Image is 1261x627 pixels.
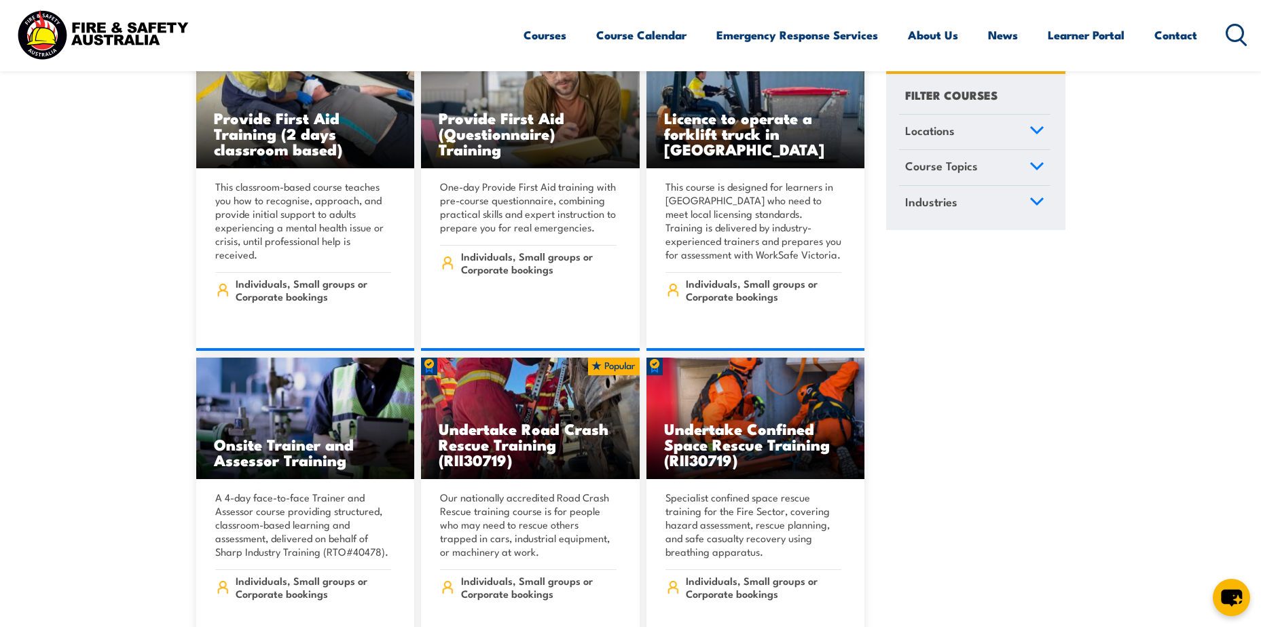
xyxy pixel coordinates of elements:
[196,358,415,480] a: Onsite Trainer and Assessor Training
[214,436,397,468] h3: Onsite Trainer and Assessor Training
[421,47,640,169] a: Provide First Aid (Questionnaire) Training
[1154,17,1197,53] a: Contact
[421,358,640,480] a: Undertake Road Crash Rescue Training (RII30719)
[905,157,978,176] span: Course Topics
[596,17,687,53] a: Course Calendar
[215,180,392,261] p: This classroom-based course teaches you how to recognise, approach, and provide initial support t...
[665,491,842,558] p: Specialist confined space rescue training for the Fire Sector, covering hazard assessment, rescue...
[215,491,392,558] p: A 4-day face-to-face Trainer and Assessor course providing structured, classroom-based learning a...
[908,17,958,53] a: About Us
[899,186,1050,221] a: Industries
[236,277,391,303] span: Individuals, Small groups or Corporate bookings
[646,47,865,169] a: Licence to operate a forklift truck in [GEOGRAPHIC_DATA]
[440,180,617,234] p: One-day Provide First Aid training with pre-course questionnaire, combining practical skills and ...
[686,277,841,303] span: Individuals, Small groups or Corporate bookings
[905,121,955,140] span: Locations
[439,110,622,157] h3: Provide First Aid (Questionnaire) Training
[461,574,617,600] span: Individuals, Small groups or Corporate bookings
[646,358,865,480] img: Undertake Confined Space Rescue Training (non Fire-Sector) (2)
[988,17,1018,53] a: News
[905,193,957,211] span: Industries
[686,574,841,600] span: Individuals, Small groups or Corporate bookings
[664,110,847,157] h3: Licence to operate a forklift truck in [GEOGRAPHIC_DATA]
[665,180,842,261] p: This course is designed for learners in [GEOGRAPHIC_DATA] who need to meet local licensing standa...
[196,358,415,480] img: Safety For Leaders
[421,358,640,480] img: Road Crash Rescue Training
[196,47,415,169] a: Provide First Aid Training (2 days classroom based)
[646,47,865,169] img: Licence to operate a forklift truck Training
[899,115,1050,150] a: Locations
[905,85,998,104] h4: FILTER COURSES
[899,151,1050,186] a: Course Topics
[1048,17,1125,53] a: Learner Portal
[716,17,878,53] a: Emergency Response Services
[236,574,391,600] span: Individuals, Small groups or Corporate bookings
[214,110,397,157] h3: Provide First Aid Training (2 days classroom based)
[524,17,566,53] a: Courses
[1213,579,1250,616] button: chat-button
[439,421,622,468] h3: Undertake Road Crash Rescue Training (RII30719)
[646,358,865,480] a: Undertake Confined Space Rescue Training (RII30719)
[664,421,847,468] h3: Undertake Confined Space Rescue Training (RII30719)
[421,47,640,169] img: Mental Health First Aid Refresher Training (Standard) (1)
[440,491,617,558] p: Our nationally accredited Road Crash Rescue training course is for people who may need to rescue ...
[196,47,415,169] img: Provide First Aid (Blended Learning)
[461,250,617,275] span: Individuals, Small groups or Corporate bookings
